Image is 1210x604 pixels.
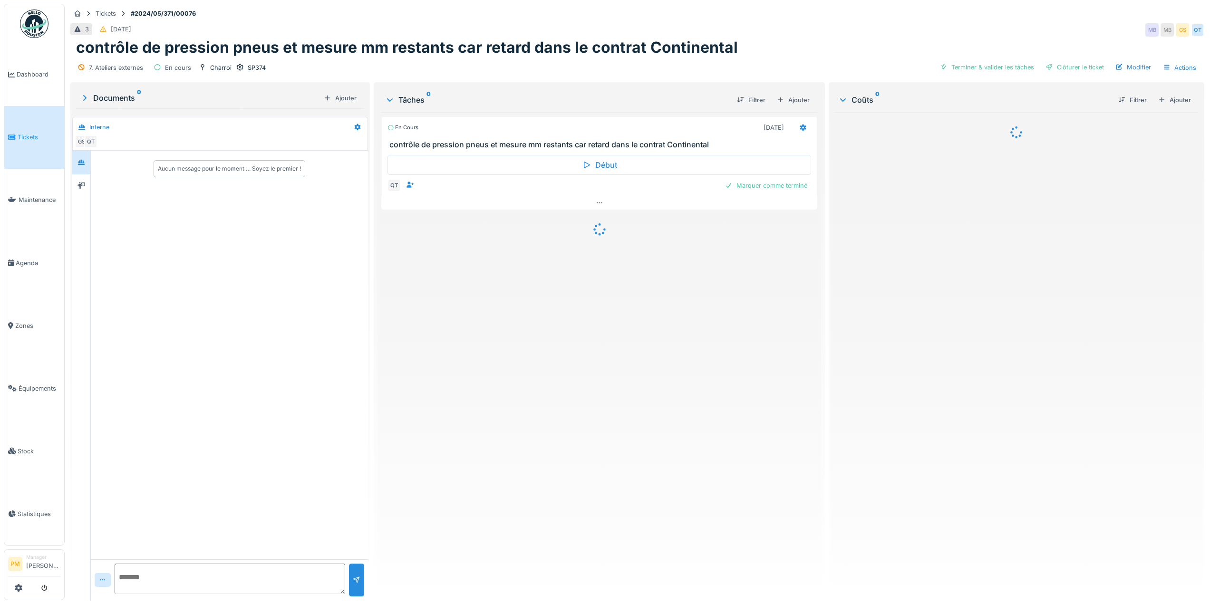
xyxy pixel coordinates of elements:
div: En cours [165,63,191,72]
a: Zones [4,294,64,357]
span: Équipements [19,384,60,393]
h1: contrôle de pression pneus et mesure mm restants car retard dans le contrat Continental [76,38,738,57]
div: Coûts [838,94,1111,105]
div: [DATE] [764,123,784,132]
span: Tickets [18,133,60,142]
a: PM Manager[PERSON_NAME] [8,554,60,576]
sup: 0 [426,94,431,105]
div: Manager [26,554,60,561]
div: MB [1145,23,1159,37]
div: En cours [387,124,418,132]
sup: 0 [137,92,141,104]
div: QT [1191,23,1204,37]
div: Tâches [385,94,729,105]
div: Début [387,155,811,175]
span: Maintenance [19,195,60,204]
div: QT [84,135,97,148]
span: Statistiques [18,509,60,518]
div: Terminer & valider les tâches [936,61,1038,74]
span: Dashboard [17,70,60,79]
span: Zones [15,321,60,330]
div: Ajouter [1154,94,1195,106]
li: PM [8,557,22,571]
a: Tickets [4,106,64,169]
div: Filtrer [1114,94,1151,106]
div: SP374 [248,63,266,72]
a: Agenda [4,231,64,294]
div: [DATE] [111,25,131,34]
strong: #2024/05/371/00076 [127,9,200,18]
a: Équipements [4,357,64,420]
sup: 0 [875,94,880,105]
div: GS [1176,23,1189,37]
div: GS [75,135,88,148]
a: Statistiques [4,482,64,545]
div: QT [387,179,401,192]
div: 3 [85,25,89,34]
div: Marquer comme terminé [721,179,811,192]
div: Modifier [1112,61,1155,74]
div: Ajouter [320,92,360,105]
img: Badge_color-CXgf-gQk.svg [20,10,48,38]
div: Charroi [210,63,232,72]
div: Ajouter [773,94,813,106]
div: Interne [89,123,109,132]
li: [PERSON_NAME] [26,554,60,574]
div: Clôturer le ticket [1042,61,1108,74]
a: Stock [4,420,64,482]
div: Actions [1159,61,1200,75]
h3: contrôle de pression pneus et mesure mm restants car retard dans le contrat Continental [389,140,813,149]
div: Tickets [96,9,116,18]
div: Aucun message pour le moment … Soyez le premier ! [158,164,301,173]
span: Stock [18,447,60,456]
div: 7. Ateliers externes [89,63,143,72]
a: Maintenance [4,169,64,231]
a: Dashboard [4,43,64,106]
div: Filtrer [733,94,769,106]
div: Documents [80,92,320,104]
div: MB [1161,23,1174,37]
span: Agenda [16,259,60,268]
